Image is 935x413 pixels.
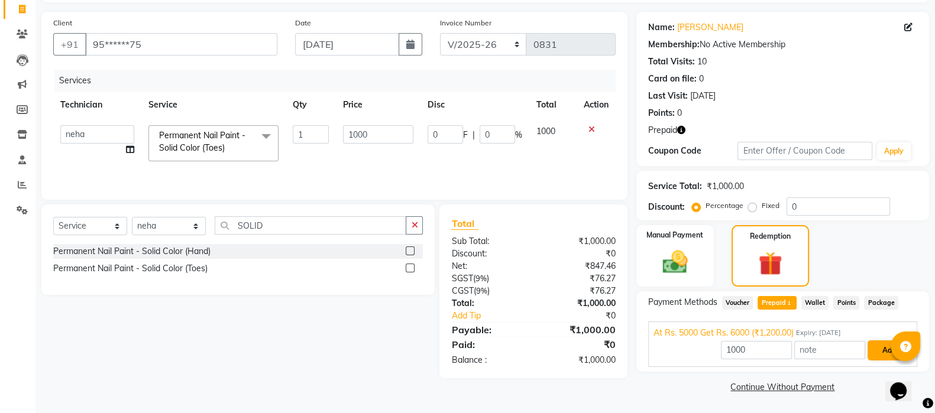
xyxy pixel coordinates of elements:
th: Technician [53,92,141,118]
div: ₹1,000.00 [533,235,625,248]
div: ₹1,000.00 [533,297,625,310]
span: % [515,129,522,141]
div: Card on file: [648,73,697,85]
div: ₹1,000.00 [533,323,625,337]
span: Payment Methods [648,296,717,308]
div: Discount: [442,248,533,260]
th: Disc [420,92,529,118]
label: Invoice Number [440,18,491,28]
label: Manual Payment [646,230,703,240]
input: Search by Name/Mobile/Email/Code [85,33,277,56]
div: ₹0 [533,337,625,352]
th: Action [577,92,616,118]
span: Permanent Nail Paint - Solid Color (Toes) [159,130,245,153]
button: Add [868,340,911,360]
div: Permanent Nail Paint - Solid Color (Hand) [53,245,211,258]
span: Expiry: [DATE] [796,328,841,338]
span: Prepaid [758,296,796,310]
span: 1000 [536,126,555,136]
img: _cash.svg [655,248,695,277]
span: Wallet [801,296,829,310]
div: ( ) [442,272,533,285]
div: 0 [677,107,682,119]
div: No Active Membership [648,38,917,51]
button: +91 [53,33,86,56]
span: Voucher [722,296,753,310]
a: Add Tip [442,310,548,322]
div: Total Visits: [648,56,695,68]
div: ₹1,000.00 [707,180,744,193]
span: Prepaid [648,124,677,136]
div: Coupon Code [648,145,738,157]
div: Services [54,70,625,92]
div: Total: [442,297,533,310]
th: Price [336,92,420,118]
div: 10 [697,56,707,68]
div: Paid: [442,337,533,352]
label: Fixed [762,200,779,211]
input: Search or Scan [215,216,406,235]
div: ₹76.27 [533,272,625,285]
iframe: chat widget [885,366,923,401]
span: Total [451,217,478,230]
img: _gift.svg [751,249,790,278]
input: Amount [721,341,792,359]
label: Percentage [706,200,743,211]
div: Membership: [648,38,700,51]
span: SGST [451,273,473,284]
div: ₹0 [533,248,625,260]
div: Discount: [648,201,685,213]
div: ₹0 [549,310,625,322]
label: Client [53,18,72,28]
span: Package [864,296,898,310]
a: Continue Without Payment [639,381,927,394]
button: Apply [877,142,911,160]
span: 1 [786,300,792,307]
div: 0 [699,73,704,85]
div: ( ) [442,285,533,297]
div: ₹847.46 [533,260,625,272]
span: F [463,129,468,141]
div: ₹76.27 [533,285,625,297]
div: Sub Total: [442,235,533,248]
label: Date [295,18,311,28]
div: Payable: [442,323,533,337]
span: CGST [451,285,473,296]
span: 9% [475,286,487,295]
span: Points [833,296,859,310]
div: Last Visit: [648,90,688,102]
div: Points: [648,107,675,119]
span: 9% [475,274,486,283]
a: x [225,142,230,153]
th: Qty [286,92,336,118]
div: Net: [442,260,533,272]
input: Enter Offer / Coupon Code [737,142,872,160]
div: Permanent Nail Paint - Solid Color (Toes) [53,262,208,275]
th: Service [141,92,286,118]
div: Balance : [442,354,533,366]
span: At Rs. 5000 Get Rs. 6000 (₹1,200.00) [653,327,794,339]
div: ₹1,000.00 [533,354,625,366]
a: [PERSON_NAME] [677,21,743,34]
span: | [473,129,475,141]
div: Name: [648,21,675,34]
input: note [794,341,865,359]
th: Total [529,92,577,118]
div: Service Total: [648,180,702,193]
div: [DATE] [690,90,716,102]
label: Redemption [750,231,791,242]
